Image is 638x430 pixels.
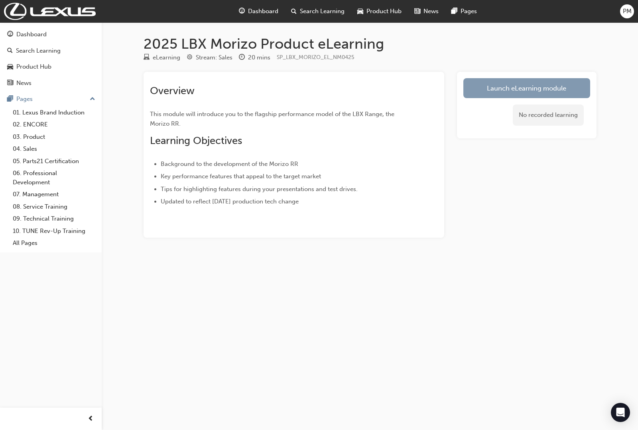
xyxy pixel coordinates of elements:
span: Dashboard [248,7,278,16]
div: Open Intercom Messenger [611,403,630,422]
div: Pages [16,95,33,104]
a: 02. ENCORE [10,118,98,131]
span: search-icon [7,47,13,55]
span: Key performance features that appeal to the target market [161,173,321,180]
span: guage-icon [7,31,13,38]
div: Product Hub [16,62,51,71]
span: clock-icon [239,54,245,61]
span: This module will introduce you to the flagship performance model of the LBX Range, the Morizo RR. [150,110,396,127]
span: up-icon [90,94,95,105]
span: Learning resource code [277,54,354,61]
span: Updated to reflect [DATE] production tech change [161,198,299,205]
a: news-iconNews [408,3,445,20]
span: Overview [150,85,195,97]
span: Learning Objectives [150,134,242,147]
div: 20 mins [248,53,270,62]
span: search-icon [291,6,297,16]
a: 01. Lexus Brand Induction [10,107,98,119]
h1: 2025 LBX Morizo Product eLearning [144,35,597,53]
span: learningResourceType_ELEARNING-icon [144,54,150,61]
span: News [423,7,439,16]
a: 10. TUNE Rev-Up Training [10,225,98,237]
button: Pages [3,92,98,107]
div: Duration [239,53,270,63]
button: PM [620,4,634,18]
a: 05. Parts21 Certification [10,155,98,168]
a: Dashboard [3,27,98,42]
div: Stream [187,53,232,63]
span: guage-icon [239,6,245,16]
span: PM [623,7,632,16]
span: Tips for highlighting features during your presentations and test drives. [161,185,358,193]
div: Search Learning [16,46,61,55]
a: Product Hub [3,59,98,74]
img: Trak [4,3,96,20]
div: News [16,79,32,88]
span: pages-icon [451,6,457,16]
a: Search Learning [3,43,98,58]
a: pages-iconPages [445,3,483,20]
div: Dashboard [16,30,47,39]
a: 06. Professional Development [10,167,98,188]
span: prev-icon [88,414,94,424]
span: Search Learning [300,7,345,16]
a: All Pages [10,237,98,249]
div: Stream: Sales [196,53,232,62]
span: car-icon [357,6,363,16]
a: 07. Management [10,188,98,201]
span: news-icon [7,80,13,87]
div: No recorded learning [513,105,584,126]
a: 08. Service Training [10,201,98,213]
span: car-icon [7,63,13,71]
span: Pages [461,7,477,16]
a: car-iconProduct Hub [351,3,408,20]
a: search-iconSearch Learning [285,3,351,20]
span: Background to the development of the Morizo RR [161,160,298,168]
button: DashboardSearch LearningProduct HubNews [3,26,98,92]
a: News [3,76,98,91]
a: 03. Product [10,131,98,143]
span: pages-icon [7,96,13,103]
a: 09. Technical Training [10,213,98,225]
div: eLearning [153,53,180,62]
a: 04. Sales [10,143,98,155]
span: Product Hub [366,7,402,16]
span: target-icon [187,54,193,61]
a: guage-iconDashboard [232,3,285,20]
span: news-icon [414,6,420,16]
a: Launch eLearning module [463,78,590,98]
div: Type [144,53,180,63]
